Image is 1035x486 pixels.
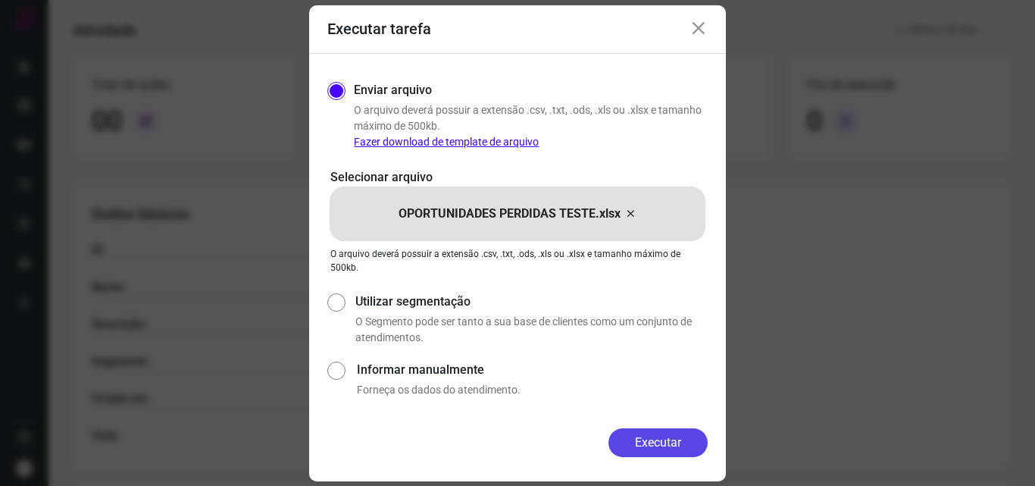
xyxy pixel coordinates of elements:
label: Enviar arquivo [354,81,432,99]
p: O Segmento pode ser tanto a sua base de clientes como um conjunto de atendimentos. [355,314,708,346]
label: Utilizar segmentação [355,293,708,311]
h3: Executar tarefa [327,20,431,38]
label: Informar manualmente [357,361,708,379]
p: OPORTUNIDADES PERDIDAS TESTE.xlsx [399,205,621,223]
a: Fazer download de template de arquivo [354,136,539,148]
p: O arquivo deverá possuir a extensão .csv, .txt, .ods, .xls ou .xlsx e tamanho máximo de 500kb. [330,247,705,274]
p: Selecionar arquivo [330,168,705,187]
button: Executar [608,428,708,457]
p: Forneça os dados do atendimento. [357,382,708,398]
p: O arquivo deverá possuir a extensão .csv, .txt, .ods, .xls ou .xlsx e tamanho máximo de 500kb. [354,102,708,150]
